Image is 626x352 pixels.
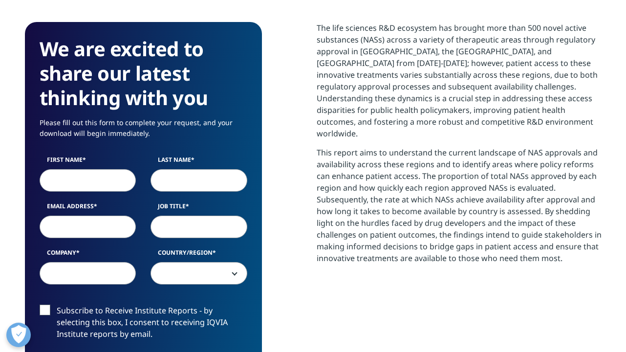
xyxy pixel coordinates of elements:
label: Country/Region [151,248,247,262]
p: Please fill out this form to complete your request, and your download will begin immediately. [40,117,247,146]
label: First Name [40,155,136,169]
p: This report aims to understand the current landscape of NAS approvals and availability across the... [317,147,602,271]
p: The life sciences R&D ecosystem has brought more than 500 novel active substances (NASs) across a... [317,22,602,147]
label: Subscribe to Receive Institute Reports - by selecting this box, I consent to receiving IQVIA Inst... [40,305,247,345]
button: Open Preferences [6,323,31,347]
label: Job Title [151,202,247,216]
label: Email Address [40,202,136,216]
label: Company [40,248,136,262]
label: Last Name [151,155,247,169]
h3: We are excited to share our latest thinking with you [40,37,247,110]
